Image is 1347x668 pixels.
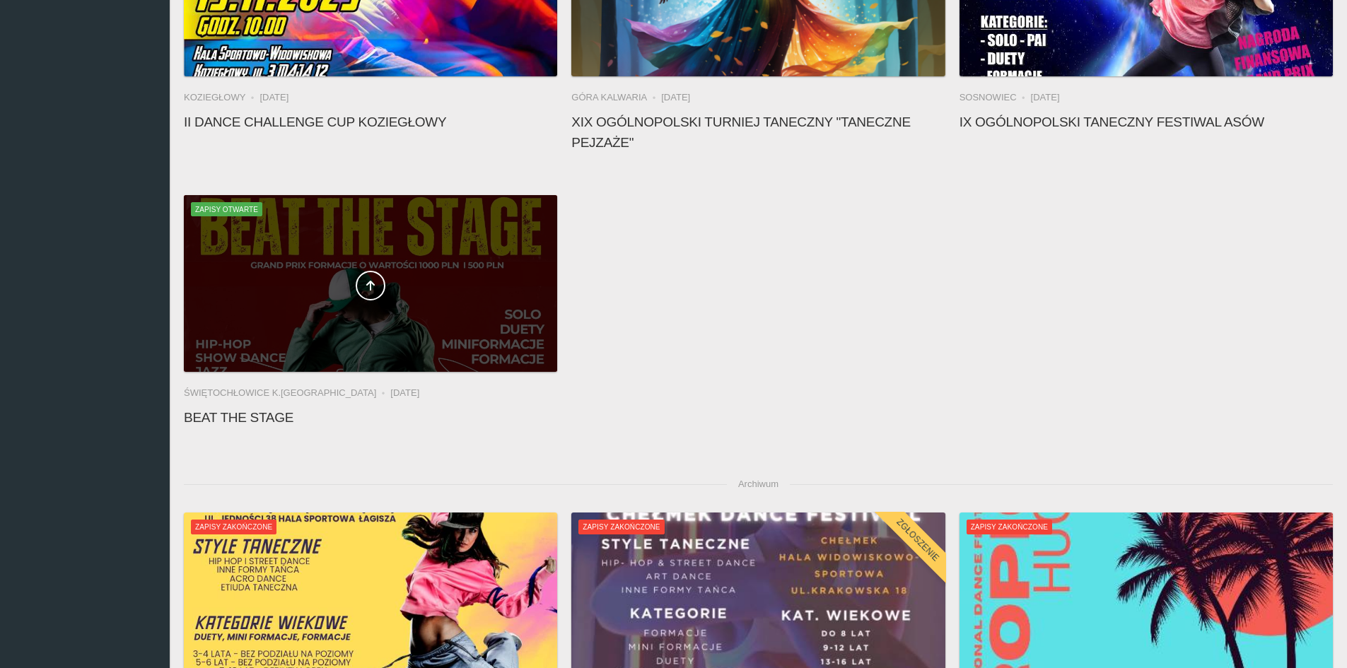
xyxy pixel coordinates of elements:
li: Świętochłowice k.[GEOGRAPHIC_DATA] [184,386,390,400]
a: Beat the StageZapisy otwarte [184,195,557,372]
span: Archiwum [727,470,790,498]
li: [DATE] [661,90,690,105]
li: [DATE] [1031,90,1060,105]
h4: II Dance Challenge Cup KOZIEGŁOWY [184,112,557,132]
li: Sosnowiec [960,90,1031,105]
span: Zapisy zakończone [578,520,664,534]
span: Zapisy zakończone [191,520,276,534]
h4: Beat the Stage [184,407,557,428]
li: [DATE] [390,386,419,400]
span: Zapisy otwarte [191,202,262,216]
h4: IX Ogólnopolski Taneczny Festiwal Asów [960,112,1333,132]
li: Góra Kalwaria [571,90,661,105]
span: Zapisy zakończone [967,520,1052,534]
div: Zgłoszenie [873,496,962,585]
h4: XIX Ogólnopolski Turniej Taneczny "Taneczne Pejzaże" [571,112,945,153]
li: [DATE] [260,90,288,105]
li: Koziegłowy [184,90,260,105]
